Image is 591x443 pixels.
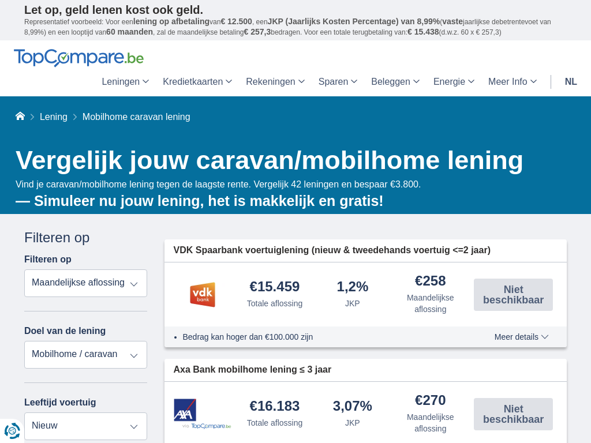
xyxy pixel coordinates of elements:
[415,274,446,290] div: €258
[415,393,446,409] div: €270
[442,17,463,26] span: vaste
[345,417,360,429] div: JKP
[396,292,465,315] div: Maandelijkse aflossing
[174,280,231,309] img: product.pl.alt VDK bank
[183,331,470,343] li: Bedrag kan hoger dan €100.000 zijn
[558,67,584,96] a: nl
[244,27,271,36] span: € 257,3
[396,411,465,434] div: Maandelijkse aflossing
[83,112,190,122] span: Mobilhome caravan lening
[486,332,558,341] button: Meer details
[250,280,300,295] div: €15.459
[407,27,439,36] span: € 15.438
[174,363,332,377] span: Axa Bank mobilhome lening ≤ 3 jaar
[481,67,544,96] a: Meer Info
[474,398,553,430] button: Niet beschikbaar
[268,17,440,26] span: JKP (Jaarlijks Kosten Percentage) van 8,99%
[337,280,369,295] div: 1,2%
[16,112,25,122] a: Home
[24,228,147,247] div: Filteren op
[133,17,210,26] span: lening op afbetaling
[364,67,427,96] a: Beleggen
[106,27,153,36] span: 60 maanden
[477,284,549,305] span: Niet beschikbaar
[220,17,252,26] span: € 12.500
[40,112,68,122] a: Lening
[495,333,549,341] span: Meer details
[474,279,553,311] button: Niet beschikbaar
[156,67,239,96] a: Kredietkaarten
[174,399,231,429] img: product.pl.alt Axa Bank
[477,404,549,425] span: Niet beschikbaar
[239,67,311,96] a: Rekeningen
[24,326,106,336] label: Doel van de lening
[16,142,567,178] h1: Vergelijk jouw caravan/mobilhome lening
[312,67,365,96] a: Sparen
[24,254,72,265] label: Filteren op
[247,417,303,429] div: Totale aflossing
[345,298,360,309] div: JKP
[427,67,481,96] a: Energie
[250,399,300,415] div: €16.183
[14,49,144,67] img: TopCompare
[16,178,567,211] div: Vind je caravan/mobilhome lening tegen de laagste rente. Vergelijk 42 leningen en bespaar €3.800.
[16,193,384,209] b: — Simuleer nu jouw lening, het is makkelijk en gratis!
[247,298,303,309] div: Totale aflossing
[24,17,567,37] p: Representatief voorbeeld: Voor een van , een ( jaarlijkse debetrentevoet van 8,99%) en een loopti...
[24,397,96,408] label: Leeftijd voertuig
[24,3,567,17] p: Let op, geld lenen kost ook geld.
[174,244,491,257] span: VDK Spaarbank voertuiglening (nieuw & tweedehands voertuig <=2 jaar)
[333,399,372,415] div: 3,07%
[95,67,156,96] a: Leningen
